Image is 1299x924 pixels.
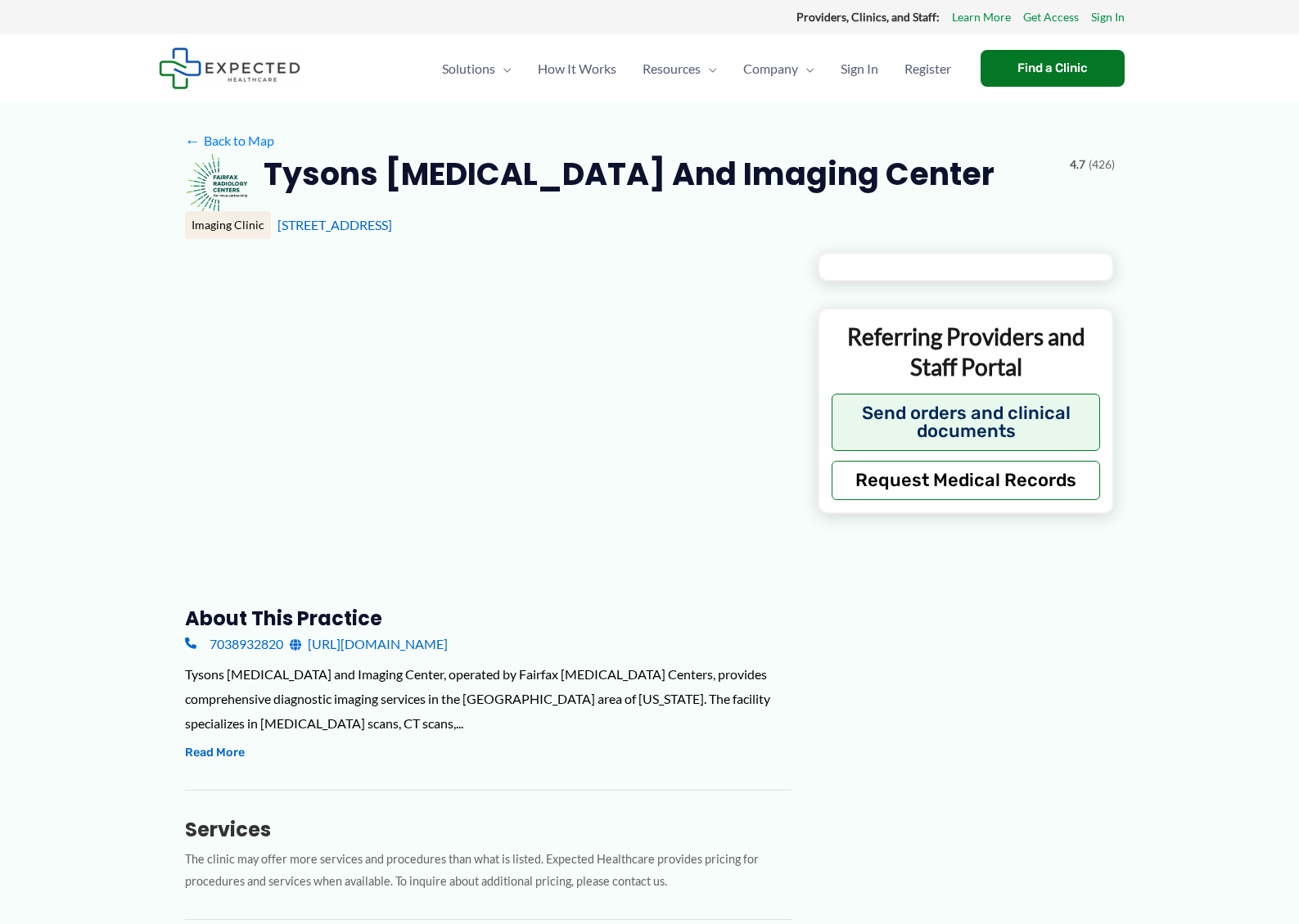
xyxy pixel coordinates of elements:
[701,40,717,97] span: Menu Toggle
[185,817,792,842] h3: Services
[1070,154,1085,175] span: 4.7
[841,40,878,97] span: Sign In
[290,632,448,656] a: [URL][DOMAIN_NAME]
[185,743,245,763] button: Read More
[429,40,525,97] a: SolutionsMenu Toggle
[981,50,1125,87] a: Find a Clinic
[185,211,271,239] div: Imaging Clinic
[952,7,1011,28] a: Learn More
[185,606,792,631] h3: About this practice
[1091,7,1125,28] a: Sign In
[798,40,814,97] span: Menu Toggle
[525,40,629,97] a: How It Works
[1089,154,1115,175] span: (426)
[185,849,792,893] p: The clinic may offer more services and procedures than what is listed. Expected Healthcare provid...
[442,40,495,97] span: Solutions
[828,40,891,97] a: Sign In
[832,461,1101,500] button: Request Medical Records
[264,154,995,194] h2: Tysons [MEDICAL_DATA] and Imaging Center
[185,128,274,153] a: ←Back to Map
[891,40,964,97] a: Register
[743,40,798,97] span: Company
[185,632,283,656] a: 7038932820
[538,40,616,97] span: How It Works
[185,662,792,735] div: Tysons [MEDICAL_DATA] and Imaging Center, operated by Fairfax [MEDICAL_DATA] Centers, provides co...
[832,322,1101,381] p: Referring Providers and Staff Portal
[629,40,730,97] a: ResourcesMenu Toggle
[429,40,964,97] nav: Primary Site Navigation
[643,40,701,97] span: Resources
[1023,7,1079,28] a: Get Access
[730,40,828,97] a: CompanyMenu Toggle
[495,40,512,97] span: Menu Toggle
[185,133,201,148] span: ←
[832,394,1101,451] button: Send orders and clinical documents
[277,217,392,232] a: [STREET_ADDRESS]
[904,40,951,97] span: Register
[159,47,300,89] img: Expected Healthcare Logo - side, dark font, small
[796,10,940,24] strong: Providers, Clinics, and Staff:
